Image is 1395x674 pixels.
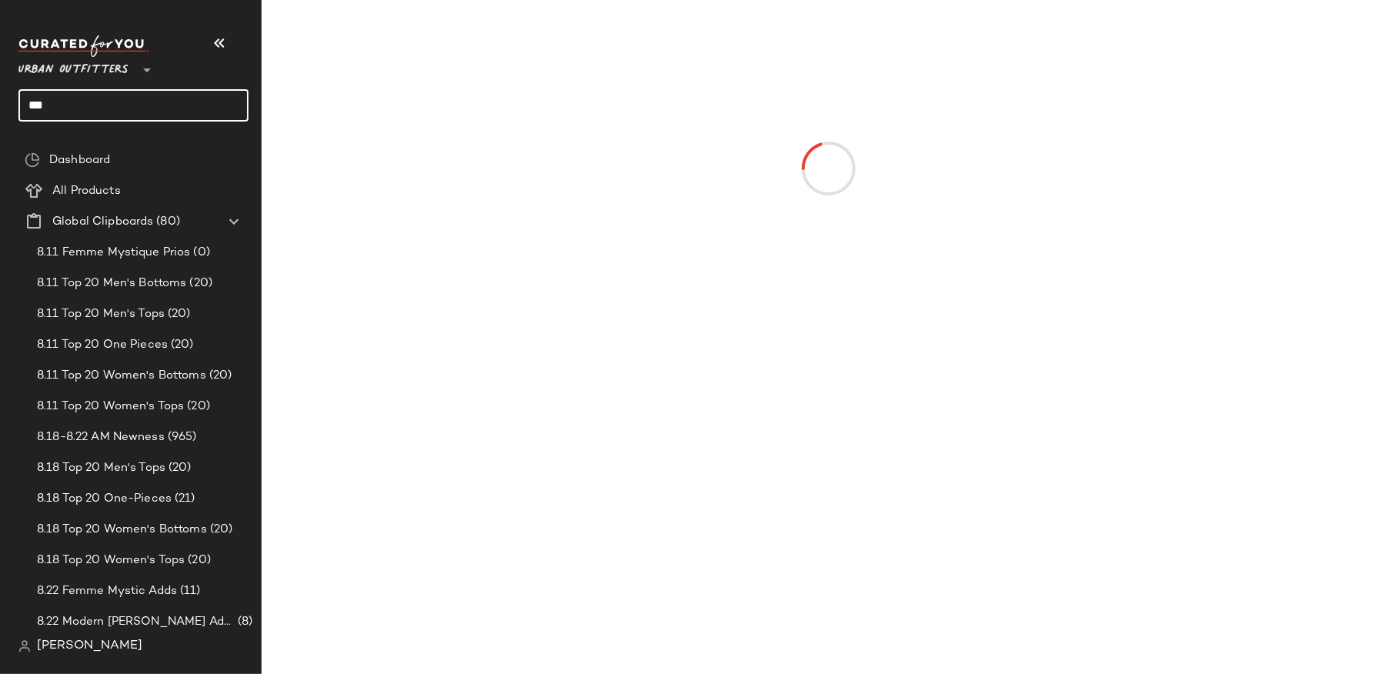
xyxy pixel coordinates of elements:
span: (21) [172,490,195,508]
span: 8.18 Top 20 Men's Tops [37,459,165,477]
span: 8.18 Top 20 Women's Tops [37,552,185,569]
span: Dashboard [49,152,110,169]
span: 8.11 Top 20 Men's Tops [37,305,165,323]
span: 8.22 Femme Mystic Adds [37,582,177,600]
img: svg%3e [25,152,40,168]
span: 8.11 Top 20 Women's Bottoms [37,367,206,385]
span: 8.22 Modern [PERSON_NAME] Adds [37,613,235,631]
span: (20) [207,521,233,539]
span: 8.18 Top 20 One-Pieces [37,490,172,508]
span: (20) [168,336,194,354]
span: (20) [187,275,213,292]
img: svg%3e [18,640,31,652]
img: cfy_white_logo.C9jOOHJF.svg [18,35,149,57]
span: (11) [177,582,201,600]
span: (20) [206,367,232,385]
span: Urban Outfitters [18,52,128,80]
span: 8.11 Femme Mystique Prios [37,244,191,262]
span: 8.11 Top 20 One Pieces [37,336,168,354]
span: (20) [185,552,211,569]
span: All Products [52,182,121,200]
span: (80) [153,213,180,231]
span: (8) [235,613,252,631]
span: (20) [165,305,191,323]
span: [PERSON_NAME] [37,637,142,656]
span: 8.11 Top 20 Men's Bottoms [37,275,187,292]
span: Global Clipboards [52,213,153,231]
span: 8.18 Top 20 Women's Bottoms [37,521,207,539]
span: (965) [165,429,197,446]
span: 8.11 Top 20 Women's Tops [37,398,184,415]
span: (20) [165,459,192,477]
span: (0) [191,244,210,262]
span: (20) [184,398,210,415]
span: 8.18-8.22 AM Newness [37,429,165,446]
